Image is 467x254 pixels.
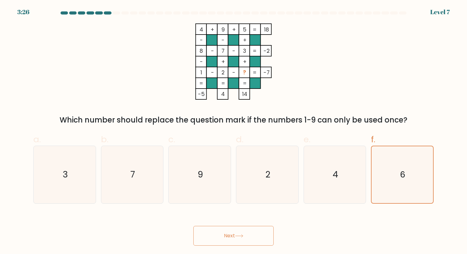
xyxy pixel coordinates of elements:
[221,90,225,98] tspan: 4
[243,58,247,65] tspan: +
[333,169,338,181] text: 4
[211,47,214,55] tspan: -
[193,226,274,246] button: Next
[198,90,205,98] tspan: -5
[200,58,203,65] tspan: -
[243,69,246,76] tspan: ?
[37,115,430,126] div: Which number should replace the question mark if the numbers 1-9 can only be used once?
[168,133,175,145] span: c.
[33,133,41,145] span: a.
[243,47,246,55] tspan: 3
[221,36,225,44] tspan: -
[200,47,203,55] tspan: 8
[253,26,257,33] tspan: =
[63,169,68,181] text: 3
[221,47,225,55] tspan: 7
[263,47,270,55] tspan: -2
[265,169,270,181] text: 2
[232,47,235,55] tspan: -
[200,26,203,33] tspan: 4
[430,7,450,17] div: Level 7
[371,133,375,145] span: f.
[221,58,225,65] tspan: +
[263,69,270,76] tspan: -7
[221,79,225,87] tspan: =
[199,79,203,87] tspan: =
[198,169,203,181] text: 9
[232,69,235,76] tspan: -
[243,79,247,87] tspan: =
[304,133,310,145] span: e.
[17,7,29,17] div: 3:26
[221,69,225,76] tspan: 2
[101,133,108,145] span: b.
[242,90,247,98] tspan: 14
[210,26,214,33] tspan: +
[232,26,236,33] tspan: +
[243,36,247,44] tspan: +
[243,26,246,33] tspan: 5
[253,47,257,55] tspan: =
[221,26,225,33] tspan: 9
[200,36,203,44] tspan: -
[253,69,257,76] tspan: =
[200,69,202,76] tspan: 1
[236,133,243,145] span: d.
[264,26,269,33] tspan: 18
[211,69,214,76] tspan: -
[130,169,135,181] text: 7
[400,169,406,181] text: 6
